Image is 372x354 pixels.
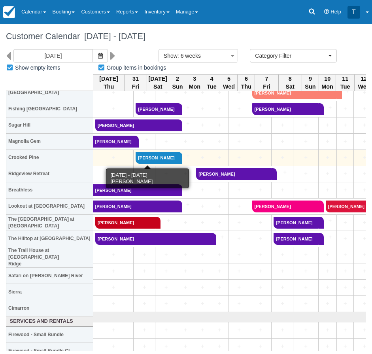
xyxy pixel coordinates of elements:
a: + [196,186,209,194]
a: + [213,153,226,162]
a: + [230,105,248,113]
a: + [230,137,248,146]
a: + [274,342,291,350]
a: + [272,168,291,176]
a: [PERSON_NAME] [252,201,319,212]
span: Group items in bookings [98,64,173,70]
a: + [339,121,351,129]
a: + [339,251,351,259]
a: + [179,89,192,97]
a: + [321,299,334,308]
a: + [179,170,192,178]
a: + [179,137,192,146]
a: + [213,202,226,210]
a: + [213,326,226,334]
a: + [295,121,316,129]
a: + [252,235,270,243]
a: + [339,218,351,227]
a: + [196,283,209,292]
a: + [252,251,270,259]
a: [PERSON_NAME] [274,217,318,229]
th: The Trail House at [GEOGRAPHIC_DATA] Ridge [6,247,93,267]
th: 6 Thu [238,74,255,91]
a: + [274,186,291,194]
th: Cimarron [6,300,93,316]
a: + [136,170,153,178]
a: + [177,119,192,128]
a: + [213,186,226,194]
a: + [179,299,192,308]
a: + [230,121,248,129]
a: + [321,170,334,178]
th: 3 Mon [186,74,203,91]
a: + [295,267,316,275]
th: 11 Tue [336,74,355,91]
a: + [252,326,270,334]
a: + [136,267,153,275]
a: + [274,121,291,129]
a: + [230,326,248,334]
a: + [339,186,351,194]
a: + [230,267,248,275]
a: + [319,103,334,112]
a: [PERSON_NAME] [136,152,177,164]
a: + [252,186,270,194]
button: Show: 6 weeks [159,49,238,62]
th: The Hilltop at [GEOGRAPHIC_DATA] [6,231,93,247]
a: [PERSON_NAME] [196,168,272,180]
span: : 6 weeks [178,53,201,59]
a: + [213,218,226,227]
a: + [95,153,131,162]
a: + [252,283,270,292]
a: + [252,218,270,227]
a: + [179,326,192,334]
a: + [196,326,209,334]
a: [PERSON_NAME] [95,119,177,131]
a: + [295,326,316,334]
th: Firewood - Small Bundle [6,327,93,343]
a: + [321,153,334,162]
a: + [179,251,192,259]
a: + [274,251,291,259]
th: 4 Tue [203,74,220,91]
a: [PERSON_NAME] [93,201,177,212]
th: Safari on [PERSON_NAME] River [6,268,93,284]
th: Fishing [GEOGRAPHIC_DATA] [6,101,93,117]
th: 31 Fri [125,74,147,91]
a: + [339,153,351,162]
button: Category Filter [250,49,337,62]
a: + [95,89,131,97]
a: + [295,299,316,308]
a: + [196,267,209,275]
a: + [213,283,226,292]
a: + [252,121,270,129]
th: Sierra [6,284,93,300]
a: + [196,218,209,227]
a: [PERSON_NAME] [252,103,319,115]
a: + [196,105,209,113]
th: Crooked Pine [6,150,93,166]
a: + [157,326,175,334]
th: 5 Wed [220,74,238,91]
a: + [321,251,334,259]
a: + [295,283,316,292]
th: 10 Mon [319,74,336,91]
a: + [136,342,153,350]
a: + [177,152,192,160]
a: + [211,233,226,241]
a: [PERSON_NAME] [252,87,337,99]
a: + [196,299,209,308]
a: + [179,342,192,350]
a: + [157,299,175,308]
a: [PERSON_NAME] [93,184,177,196]
a: + [213,299,226,308]
a: + [213,267,226,275]
a: + [274,153,291,162]
a: + [196,342,209,350]
th: The [GEOGRAPHIC_DATA] at [GEOGRAPHIC_DATA] [6,214,93,231]
a: + [230,202,248,210]
a: + [157,342,175,350]
span: Show [164,53,178,59]
th: 9 Sun [302,74,319,91]
a: + [274,137,291,146]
